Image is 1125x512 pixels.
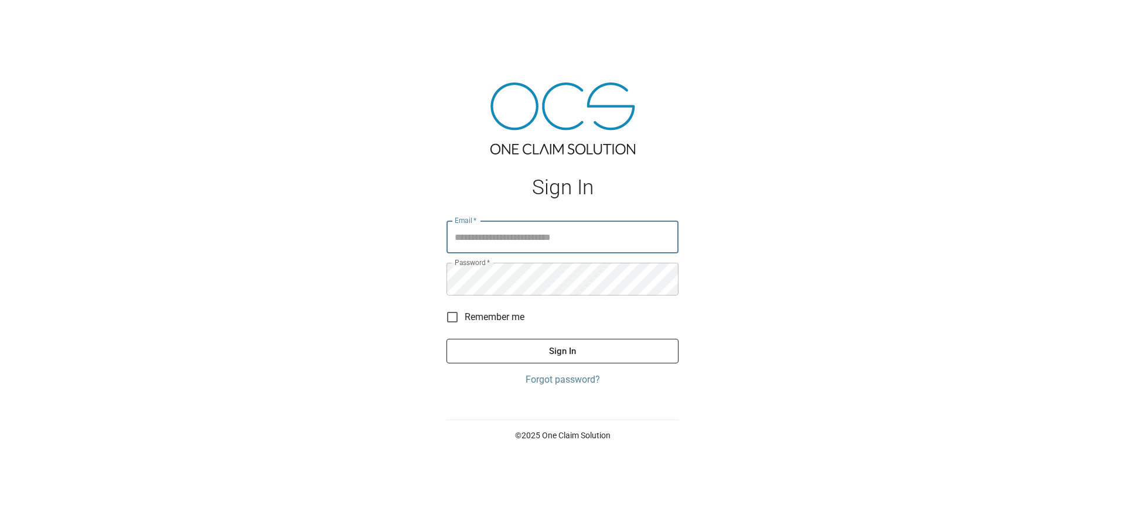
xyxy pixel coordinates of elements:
button: Sign In [446,339,679,363]
h1: Sign In [446,176,679,200]
p: © 2025 One Claim Solution [446,429,679,441]
img: ocs-logo-white-transparent.png [14,7,61,30]
a: Forgot password? [446,373,679,387]
label: Password [455,257,490,267]
label: Email [455,215,477,225]
span: Remember me [465,310,524,324]
img: ocs-logo-tra.png [490,83,635,154]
